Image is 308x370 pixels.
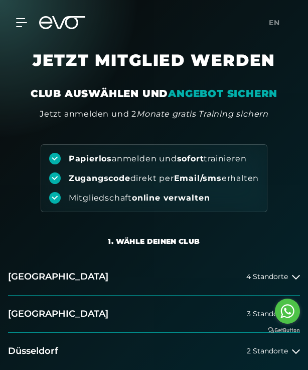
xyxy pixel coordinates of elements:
[174,173,222,183] strong: Email/sms
[8,258,300,296] button: [GEOGRAPHIC_DATA]4 Standorte
[40,108,268,120] div: Jetzt anmelden und 2
[69,173,130,183] strong: Zugangscode
[247,347,288,355] span: 2 Standorte
[132,193,210,203] strong: online verwalten
[8,270,108,283] h2: [GEOGRAPHIC_DATA]
[269,17,286,29] a: en
[177,154,204,163] strong: sofort
[8,308,108,320] h2: [GEOGRAPHIC_DATA]
[168,87,277,100] em: ANGEBOT SICHERN
[69,154,112,163] strong: Papierlos
[275,299,300,324] a: Go to whatsapp
[8,345,58,357] h2: Düsseldorf
[268,327,300,333] a: Go to GetButton.io website
[108,236,200,246] div: 1. Wähle deinen Club
[8,296,300,333] button: [GEOGRAPHIC_DATA]3 Standorte
[269,18,280,27] span: en
[69,193,210,204] div: Mitgliedschaft
[8,333,300,370] button: Düsseldorf2 Standorte
[247,310,288,318] span: 3 Standorte
[31,86,277,101] div: CLUB AUSWÄHLEN UND
[69,173,259,184] div: direkt per erhalten
[10,50,298,86] h1: JETZT MITGLIED WERDEN
[246,273,288,281] span: 4 Standorte
[69,153,247,164] div: anmelden und trainieren
[136,109,268,119] em: Monate gratis Training sichern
